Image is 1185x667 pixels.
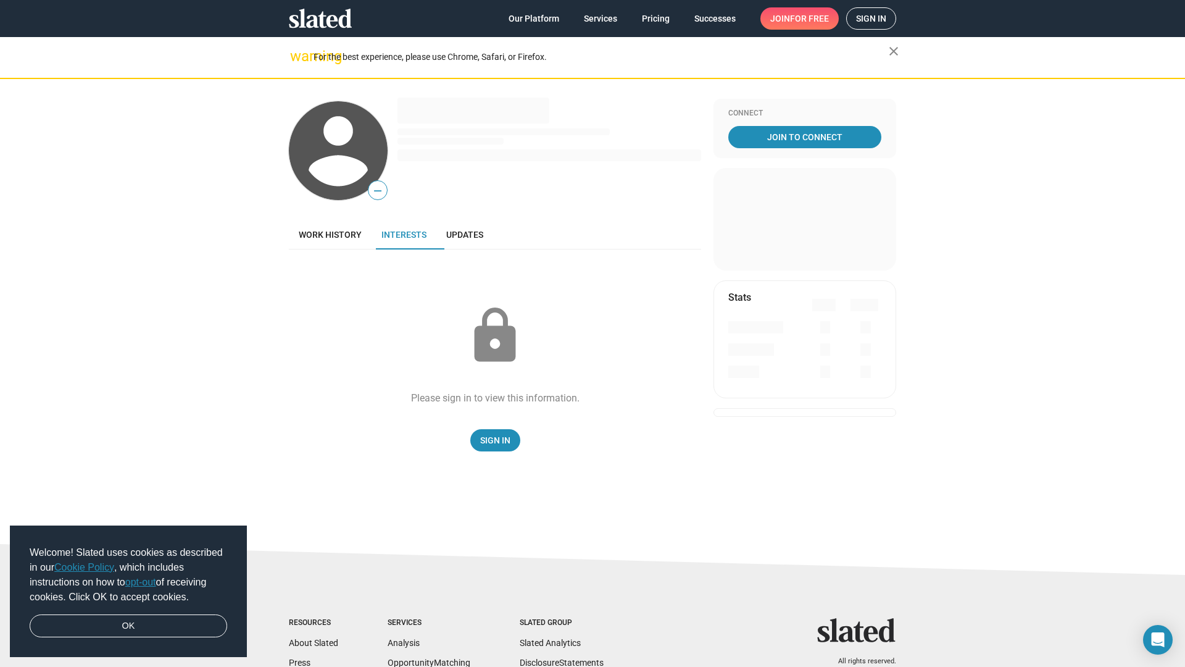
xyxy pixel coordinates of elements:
span: Interests [381,230,426,240]
div: Please sign in to view this information. [411,392,580,405]
mat-icon: warning [290,49,305,64]
span: Join [770,7,829,30]
span: for free [790,7,829,30]
a: Sign In [470,429,520,451]
mat-card-title: Stats [728,291,751,304]
a: Work history [289,220,372,250]
span: Our Platform [509,7,559,30]
a: Updates [436,220,493,250]
a: Analysis [388,638,420,648]
a: About Slated [289,638,338,648]
a: dismiss cookie message [30,615,227,638]
a: Joinfor free [760,7,839,30]
mat-icon: lock [464,305,526,367]
div: cookieconsent [10,526,247,658]
span: Sign in [856,8,886,29]
span: Successes [694,7,736,30]
span: — [368,183,387,199]
a: Slated Analytics [520,638,581,648]
a: Pricing [632,7,680,30]
span: Join To Connect [731,126,879,148]
div: For the best experience, please use Chrome, Safari, or Firefox. [314,49,889,65]
a: Sign in [846,7,896,30]
span: Updates [446,230,483,240]
span: Pricing [642,7,670,30]
a: Cookie Policy [54,562,114,573]
span: Sign In [480,429,510,451]
a: Successes [684,7,746,30]
div: Resources [289,618,338,628]
span: Services [584,7,617,30]
div: Services [388,618,470,628]
a: Services [574,7,627,30]
mat-icon: close [886,44,901,59]
a: opt-out [125,577,156,587]
a: Interests [372,220,436,250]
a: Our Platform [499,7,569,30]
a: Join To Connect [728,126,881,148]
div: Connect [728,109,881,119]
span: Work history [299,230,362,240]
div: Open Intercom Messenger [1143,625,1173,655]
span: Welcome! Slated uses cookies as described in our , which includes instructions on how to of recei... [30,545,227,605]
div: Slated Group [520,618,604,628]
